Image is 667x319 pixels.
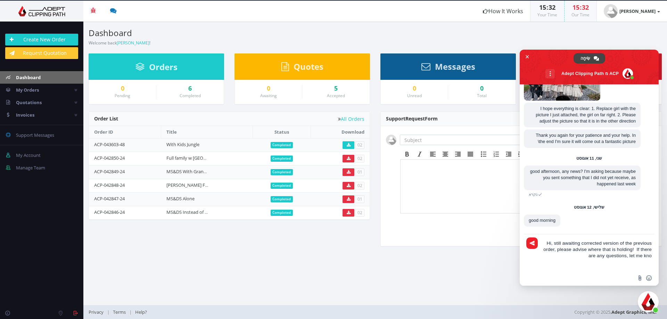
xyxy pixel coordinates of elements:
[407,93,422,99] small: Unread
[646,275,652,281] span: הוספת אימוג׳י
[166,195,195,202] a: MS&DS Alone
[161,126,253,138] th: Title
[386,85,443,92] a: 0
[94,209,125,215] a: ACP-042846-24
[338,116,364,121] a: All Orders
[571,12,590,18] small: Our Time
[16,74,41,81] span: Dashboard
[271,210,293,216] span: Completed
[253,126,311,138] th: Status
[271,183,293,189] span: Completed
[260,93,277,99] small: Awaiting
[435,61,475,72] span: Messages
[413,150,426,159] div: Italic
[5,47,78,59] a: Request Quotation
[549,3,555,11] span: 32
[271,196,293,202] span: Completed
[109,309,129,315] a: Terms
[240,85,297,92] div: 0
[5,6,78,16] img: Adept Graphics
[16,99,42,106] span: Quotations
[271,156,293,162] span: Completed
[453,85,510,92] div: 0
[574,309,657,316] span: Copyright © 2025,
[294,61,323,72] span: Quotes
[573,3,579,11] span: 15
[16,132,54,138] span: Support Messages
[132,309,150,315] a: Help?
[529,218,555,223] span: good morning
[611,309,657,315] a: Adept Graphics, Inc.
[94,115,118,122] span: Order List
[537,12,557,18] small: Your Time
[490,150,502,159] div: Numbered list
[604,4,618,18] img: user_default.jpg
[574,53,605,64] a: שִׂיחָה
[502,150,515,159] div: Decrease indent
[16,165,45,171] span: Manage Team
[526,237,538,249] span: לִשְׁלוֹחַ
[427,150,439,159] div: Align left
[16,87,39,93] span: My Orders
[89,309,107,315] a: Privacy
[541,234,652,270] textarea: נסח הודעה...
[529,192,537,197] span: נקרא
[638,291,659,312] a: סגור צ'אט
[281,65,323,71] a: Quotes
[574,205,605,210] div: שלישי, 12 אוגוסט
[476,1,530,22] a: How It Works
[94,195,125,202] a: ACP-042847-24
[477,93,487,99] small: Total
[386,115,438,122] span: Support Form
[307,85,364,92] div: 5
[619,8,656,14] strong: [PERSON_NAME]
[89,28,370,37] h3: Dashboard
[401,150,413,159] div: Bold
[271,169,293,175] span: Completed
[536,133,636,144] span: Thank you again for your patience and your help. In the end I'm sure it will come out a fantastic...
[530,169,636,186] span: good afternoon, any news? I'm asking because maybe you sent something that I did not yet receive,...
[166,182,216,188] a: [PERSON_NAME] Family
[637,275,643,281] span: שלח קובץ
[180,93,201,99] small: Completed
[405,115,425,122] span: Request
[89,305,471,319] div: | |
[582,3,589,11] span: 32
[524,53,531,60] span: סגור צ'אט
[401,160,656,213] iframe: Rich Text Area. Press ALT-F9 for menu. Press ALT-F10 for toolbar. Press ALT-0 for help
[94,168,125,175] a: ACP-042849-24
[579,3,582,11] span: :
[477,150,490,159] div: Bullet list
[439,150,452,159] div: Align center
[539,3,546,11] span: 15
[162,85,219,92] a: 6
[546,3,549,11] span: :
[149,61,178,73] span: Orders
[515,150,527,159] div: Increase indent
[311,126,370,138] th: Download
[576,157,602,161] div: שני, 11 אוגוסט
[5,34,78,45] a: Create New Order
[16,152,41,158] span: My Account
[464,150,477,159] div: Justify
[271,142,293,148] span: Completed
[580,53,590,64] span: שִׂיחָה
[94,85,151,92] a: 0
[536,106,636,124] span: I hope everything is clear: 1. Replace girl with the picture I just attached, the girl on far rig...
[117,40,149,46] a: [PERSON_NAME]
[166,141,199,148] a: With Kids Jungle
[89,126,161,138] th: Order ID
[94,155,125,161] a: ACP-042850-24
[94,182,125,188] a: ACP-042848-24
[400,135,523,145] input: Subject
[166,155,236,161] a: Full family w [GEOGRAPHIC_DATA]
[386,135,396,145] img: user_default.jpg
[327,93,345,99] small: Accepted
[94,141,125,148] a: ACP-043603-48
[135,65,178,72] a: Orders
[452,150,464,159] div: Align right
[166,168,215,175] a: MS&DS With Grandkids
